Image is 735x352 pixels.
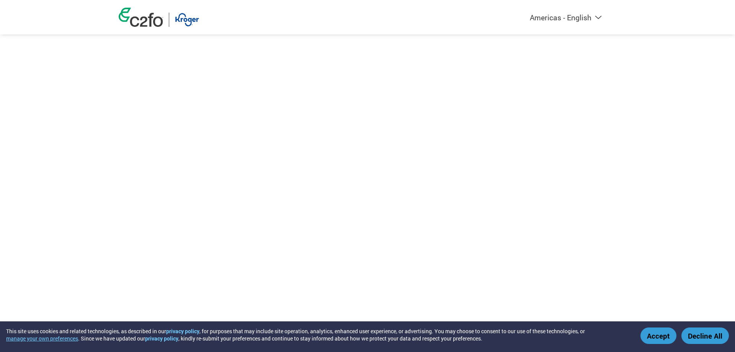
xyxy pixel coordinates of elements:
img: Kroger [175,13,199,27]
button: Accept [640,327,676,344]
img: c2fo logo [119,8,163,27]
div: This site uses cookies and related technologies, as described in our , for purposes that may incl... [6,327,629,342]
a: privacy policy [166,327,199,335]
a: privacy policy [145,335,178,342]
button: manage your own preferences [6,335,78,342]
button: Decline All [681,327,729,344]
